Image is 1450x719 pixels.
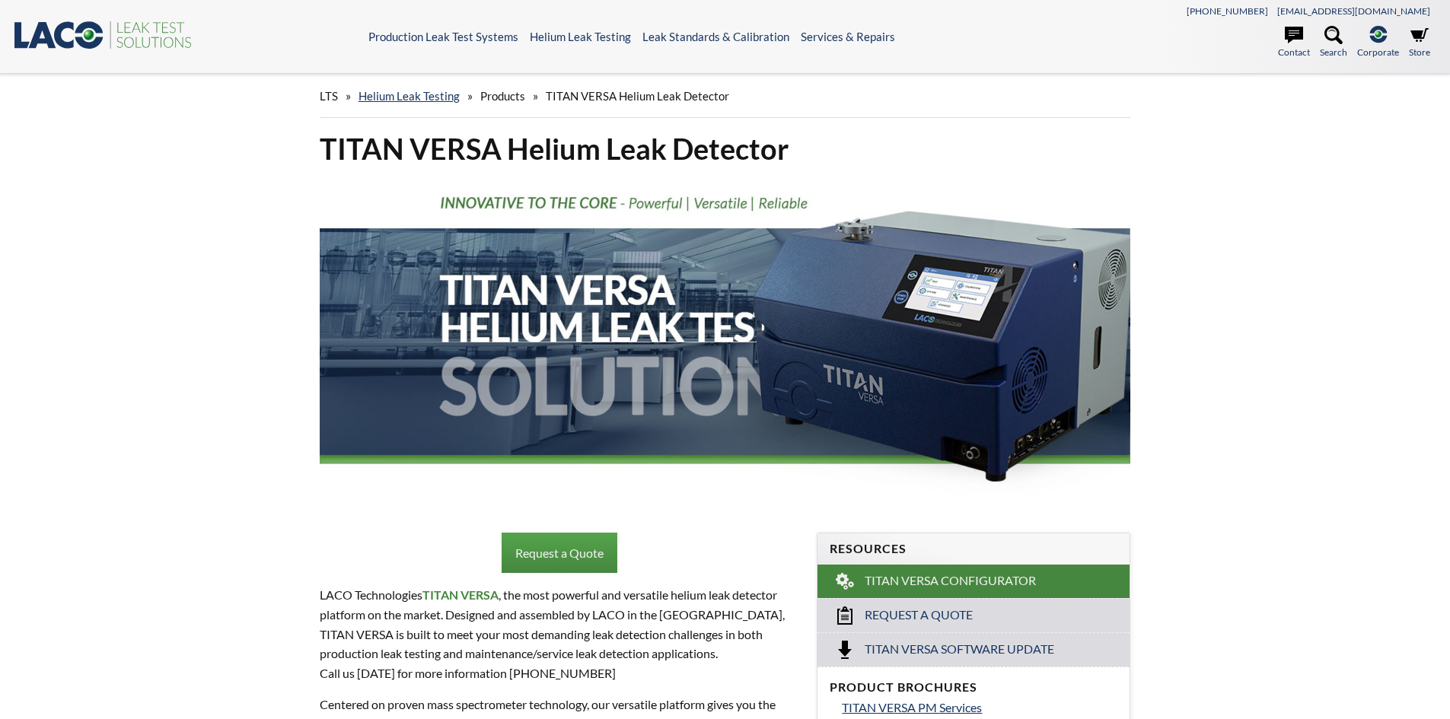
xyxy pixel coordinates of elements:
a: TITAN VERSA Configurator [817,565,1130,598]
span: Corporate [1357,45,1399,59]
span: Products [480,89,525,103]
h4: Product Brochures [830,679,1117,695]
h4: Resources [830,541,1117,557]
a: Helium Leak Testing [530,30,631,43]
div: » » » [320,75,1131,118]
span: LTS [320,89,338,103]
a: Helium Leak Testing [359,89,460,103]
a: Leak Standards & Calibration [642,30,789,43]
span: Request a Quote [865,607,973,623]
a: [PHONE_NUMBER] [1187,5,1268,17]
a: Services & Repairs [801,30,895,43]
a: Request a Quote [817,598,1130,632]
a: Search [1320,26,1347,59]
a: Contact [1278,26,1310,59]
span: Titan Versa Software Update [865,641,1054,657]
span: TITAN VERSA Configurator [865,573,1036,589]
strong: TITAN VERSA [422,587,499,602]
span: TITAN VERSA PM Services [842,700,982,714]
a: Production Leak Test Systems [368,30,518,43]
a: [EMAIL_ADDRESS][DOMAIN_NAME] [1277,5,1430,17]
p: LACO Technologies , the most powerful and versatile helium leak detector platform on the market. ... [320,585,799,682]
a: Store [1409,26,1430,59]
a: Request a Quote [502,533,617,574]
span: TITAN VERSA Helium Leak Detector [546,89,729,103]
a: Titan Versa Software Update [817,632,1130,667]
img: TITAN VERSA Helium Leak Test Solutions header [320,180,1131,504]
a: TITAN VERSA PM Services [842,698,1117,717]
h1: TITAN VERSA Helium Leak Detector [320,130,1131,167]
